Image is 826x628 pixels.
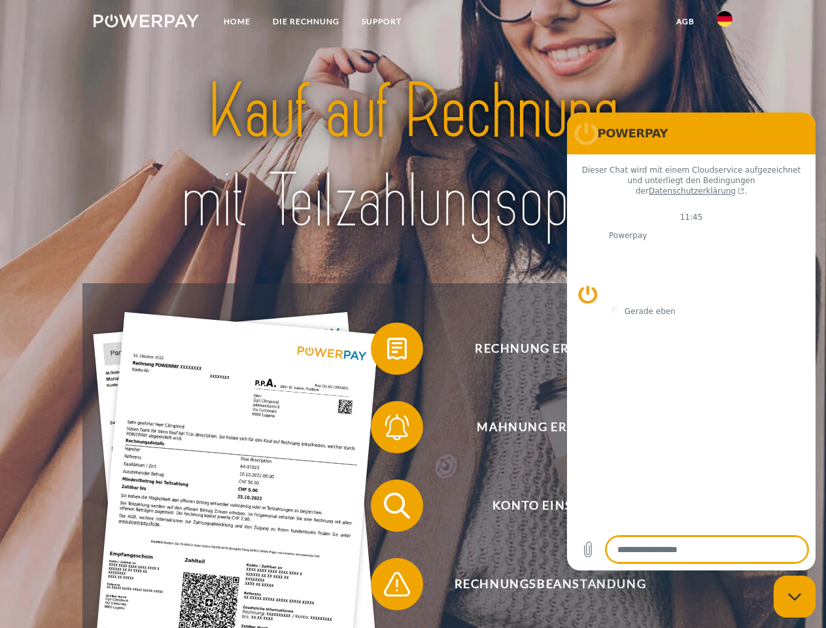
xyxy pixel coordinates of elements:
[371,401,711,453] button: Mahnung erhalten?
[567,113,816,570] iframe: Messaging-Fenster
[125,63,701,251] img: title-powerpay_de.svg
[94,14,199,27] img: logo-powerpay-white.svg
[371,558,711,610] button: Rechnungsbeanstandung
[381,568,413,601] img: qb_warning.svg
[381,411,413,444] img: qb_bell.svg
[371,323,711,375] button: Rechnung erhalten?
[390,480,710,532] span: Konto einsehen
[213,10,262,33] a: Home
[774,576,816,618] iframe: Schaltfläche zum Öffnen des Messaging-Fensters; Konversation läuft
[351,10,413,33] a: SUPPORT
[381,489,413,522] img: qb_search.svg
[717,11,732,27] img: de
[390,558,710,610] span: Rechnungsbeanstandung
[262,10,351,33] a: DIE RECHNUNG
[371,480,711,532] button: Konto einsehen
[390,401,710,453] span: Mahnung erhalten?
[390,323,710,375] span: Rechnung erhalten?
[381,332,413,365] img: qb_bill.svg
[665,10,706,33] a: agb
